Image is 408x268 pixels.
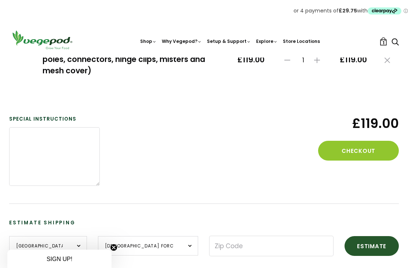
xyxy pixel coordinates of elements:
button: Checkout [318,141,399,161]
button: Estimate [345,236,399,256]
a: Shop [140,38,157,44]
h3: Estimate Shipping [9,219,399,227]
a: Store Locations [283,38,320,44]
input: Zip Code [209,236,334,256]
img: Vegepod [9,29,75,50]
select: Province [98,236,198,256]
a: Search [391,38,399,46]
span: 1 [383,39,385,46]
label: Special instructions [9,115,100,123]
a: Why Vegepod? [162,38,202,44]
a: 1 [379,37,387,45]
a: Setup & Support [207,38,251,44]
span: 1 [294,56,312,64]
button: Close teaser [110,244,117,251]
div: SIGN UP!Close teaser [7,250,112,268]
span: £119.00 [237,55,265,65]
span: £119.00 [308,115,399,131]
span: £119.00 [340,55,367,65]
a: Explore [256,38,278,44]
select: Country [9,236,87,256]
span: SIGN UP! [47,256,72,262]
a: Replacement VegeCover Kit – Large (includes poles, connectors, hinge clips, misters and mesh cover) [43,43,219,76]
